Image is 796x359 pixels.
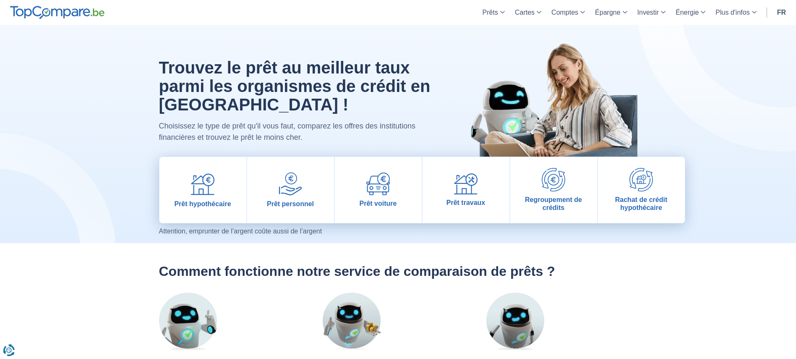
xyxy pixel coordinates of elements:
span: Rachat de crédit hypothécaire [601,196,681,212]
img: TopCompare [10,6,104,19]
img: Regroupement de crédits [542,168,565,191]
img: 100% Gratuit [323,293,381,351]
span: Prêt hypothécaire [174,200,231,208]
a: Regroupement de crédits [510,157,597,223]
img: Prêt travaux [454,173,478,195]
img: image-hero [453,25,637,186]
h1: Trouvez le prêt au meilleur taux parmi les organismes de crédit en [GEOGRAPHIC_DATA] ! [159,58,433,114]
span: Regroupement de crédits [514,196,594,212]
span: Prêt voiture [360,199,397,207]
img: Prêt personnel [279,172,302,196]
img: Prêt voiture [366,173,390,195]
a: Rachat de crédit hypothécaire [598,157,685,223]
p: Choisissez le type de prêt qu'il vous faut, comparez les offres des institutions financières et t... [159,121,433,143]
span: Prêt travaux [446,199,485,207]
a: Prêt personnel [247,157,334,223]
a: Prêt voiture [335,157,422,223]
a: Prêt travaux [423,157,509,223]
img: Rachat de crédit hypothécaire [629,168,653,191]
a: Prêt hypothécaire [159,157,246,223]
h2: Comment fonctionne notre service de comparaison de prêts ? [159,263,637,279]
img: Rapide et Facile [159,293,217,351]
span: Prêt personnel [267,200,314,208]
img: Prêt hypothécaire [191,172,214,196]
img: Objectif et Indépendant [486,293,544,351]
